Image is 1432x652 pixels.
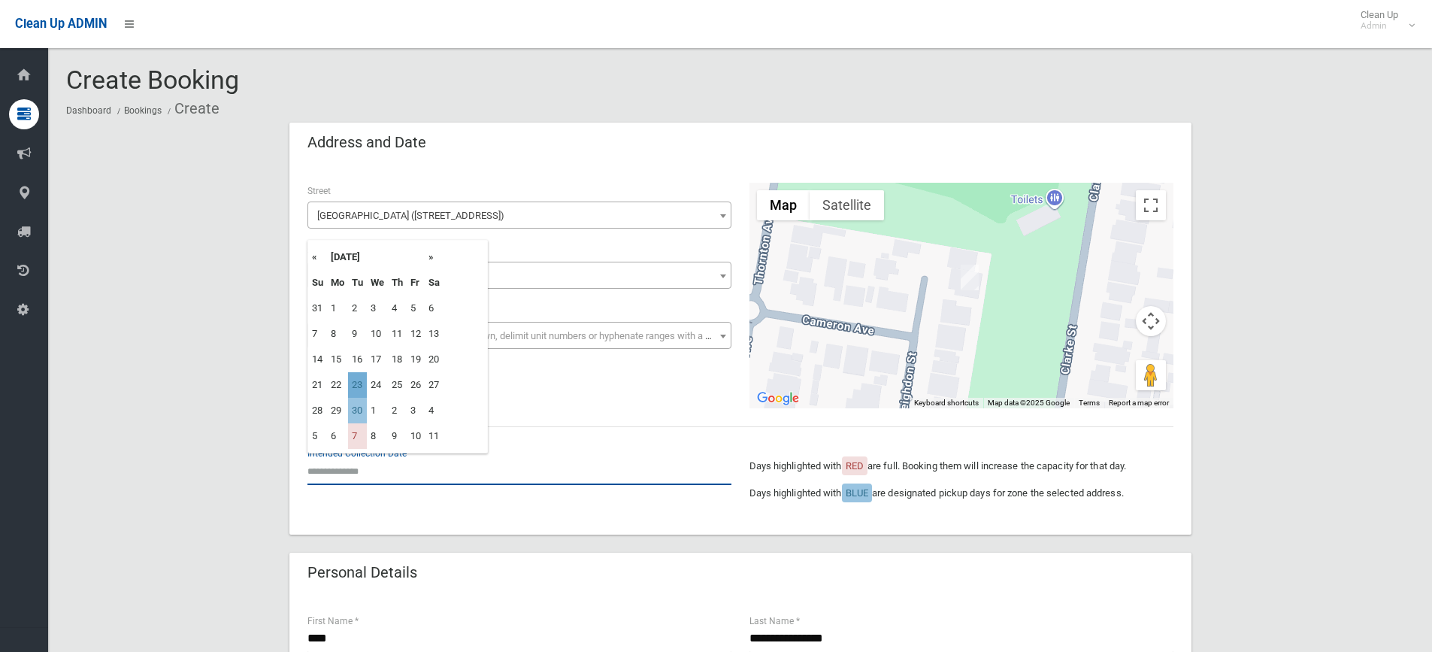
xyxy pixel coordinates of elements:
button: Show satellite imagery [810,190,884,220]
td: 29 [327,398,348,423]
td: 12 [407,321,425,347]
button: Show street map [757,190,810,220]
td: 10 [367,321,388,347]
td: 3 [367,296,388,321]
td: 1 [367,398,388,423]
td: 21 [308,372,327,398]
span: Create Booking [66,65,239,95]
span: 3A [307,262,731,289]
th: « [308,244,327,270]
a: Dashboard [66,105,111,116]
td: 25 [388,372,407,398]
td: 1 [327,296,348,321]
span: Leighdon Street (BASS HILL 2197) [307,202,731,229]
td: 13 [425,321,444,347]
td: 30 [348,398,367,423]
span: 3A [311,265,728,287]
td: 28 [308,398,327,423]
td: 2 [388,398,407,423]
td: 19 [407,347,425,372]
th: Mo [327,270,348,296]
small: Admin [1361,20,1398,32]
a: Open this area in Google Maps (opens a new window) [753,389,803,408]
p: Days highlighted with are full. Booking them will increase the capacity for that day. [749,457,1173,475]
a: Bookings [124,105,162,116]
td: 20 [425,347,444,372]
th: Sa [425,270,444,296]
button: Toggle fullscreen view [1136,190,1166,220]
td: 11 [388,321,407,347]
a: Terms (opens in new tab) [1079,399,1100,407]
td: 2 [348,296,367,321]
td: 7 [348,423,367,449]
th: Tu [348,270,367,296]
td: 17 [367,347,388,372]
td: 24 [367,372,388,398]
li: Create [164,95,219,123]
td: 27 [425,372,444,398]
span: RED [846,460,864,472]
td: 6 [327,423,348,449]
td: 10 [407,423,425,449]
div: 3A Leighdon Street, BASS HILL NSW 2197 [961,265,979,290]
th: [DATE] [327,244,425,270]
th: Fr [407,270,425,296]
td: 7 [308,321,327,347]
span: Map data ©2025 Google [988,399,1070,407]
td: 9 [348,321,367,347]
td: 8 [327,321,348,347]
span: BLUE [846,487,868,499]
th: We [367,270,388,296]
span: Select the unit number from the dropdown, delimit unit numbers or hyphenate ranges with a comma [317,330,737,341]
td: 16 [348,347,367,372]
td: 18 [388,347,407,372]
td: 14 [308,347,327,372]
td: 11 [425,423,444,449]
button: Map camera controls [1136,306,1166,336]
span: Leighdon Street (BASS HILL 2197) [311,205,728,226]
th: Su [308,270,327,296]
td: 8 [367,423,388,449]
td: 9 [388,423,407,449]
td: 4 [388,296,407,321]
button: Drag Pegman onto the map to open Street View [1136,360,1166,390]
span: Clean Up ADMIN [15,17,107,31]
td: 23 [348,372,367,398]
th: » [425,244,444,270]
td: 26 [407,372,425,398]
th: Th [388,270,407,296]
p: Days highlighted with are designated pickup days for zone the selected address. [749,484,1173,502]
td: 3 [407,398,425,423]
header: Personal Details [289,558,435,587]
td: 4 [425,398,444,423]
header: Address and Date [289,128,444,157]
td: 5 [308,423,327,449]
td: 6 [425,296,444,321]
td: 5 [407,296,425,321]
td: 15 [327,347,348,372]
span: Clean Up [1353,9,1413,32]
button: Keyboard shortcuts [914,398,979,408]
img: Google [753,389,803,408]
a: Report a map error [1109,399,1169,407]
td: 31 [308,296,327,321]
td: 22 [327,372,348,398]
